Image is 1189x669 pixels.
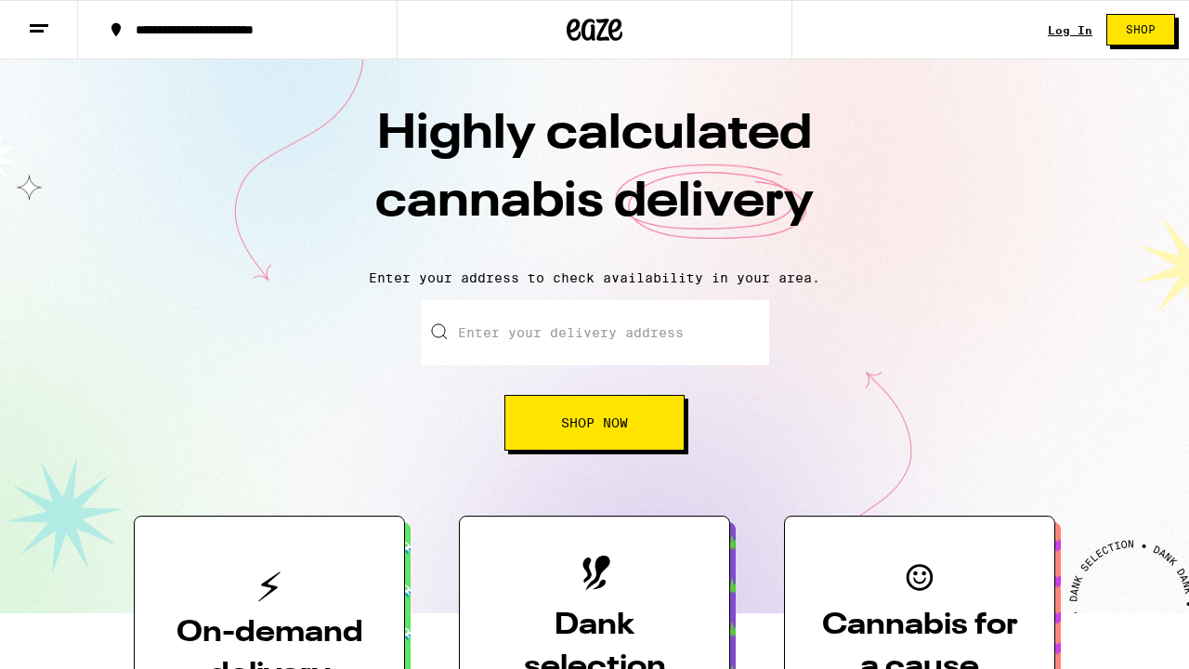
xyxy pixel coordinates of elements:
[1106,14,1175,46] button: Shop
[19,270,1170,285] p: Enter your address to check availability in your area.
[421,300,769,365] input: Enter your delivery address
[504,395,685,451] button: Shop Now
[561,416,628,429] span: Shop Now
[1092,14,1189,46] a: Shop
[1126,24,1156,35] span: Shop
[1048,24,1092,36] a: Log In
[269,101,920,256] h1: Highly calculated cannabis delivery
